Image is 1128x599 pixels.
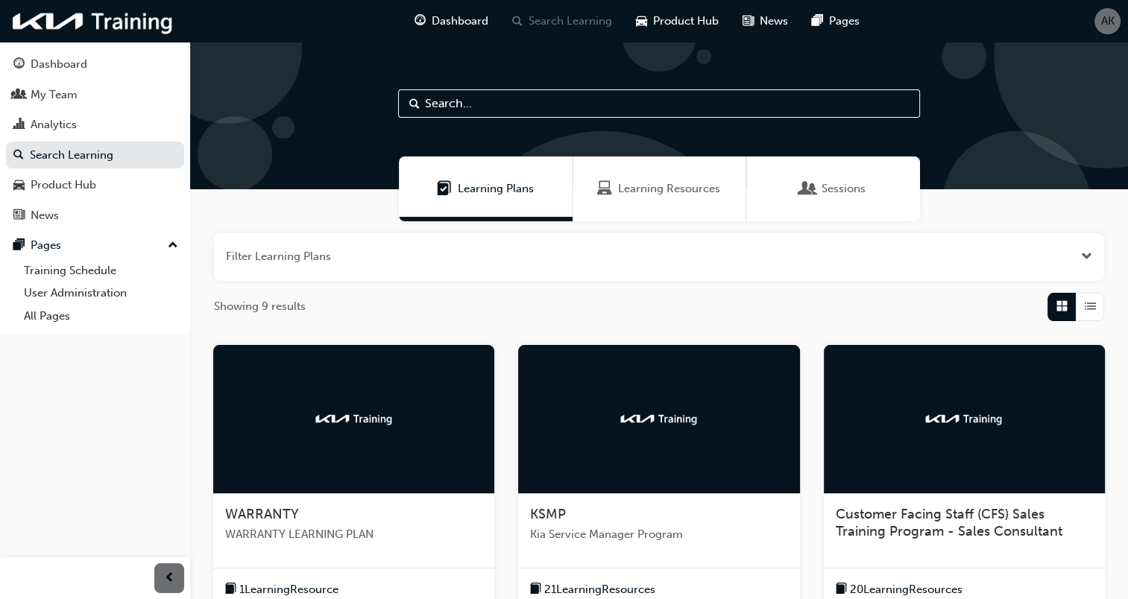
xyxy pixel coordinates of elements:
span: AK [1101,13,1115,30]
div: Product Hub [31,177,96,194]
button: AK [1094,8,1121,34]
a: Learning PlansLearning Plans [399,156,573,221]
span: search-icon [512,12,523,31]
span: 20 Learning Resources [850,581,962,598]
span: car-icon [13,179,25,192]
a: search-iconSearch Learning [500,6,624,37]
div: News [31,207,59,224]
button: DashboardMy TeamAnalyticsSearch LearningProduct HubNews [6,48,184,232]
span: prev-icon [164,569,175,588]
span: WARRANTY [225,506,299,522]
span: Customer Facing Staff (CFS) Sales Training Program - Sales Consultant [836,506,1062,540]
span: news-icon [13,209,25,223]
a: SessionsSessions [746,156,920,221]
span: book-icon [225,580,236,599]
div: Pages [31,237,61,254]
button: book-icon21LearningResources [530,580,655,599]
a: Training Schedule [18,259,184,282]
span: Dashboard [432,13,488,30]
span: Kia Service Manager Program [530,526,787,543]
span: guage-icon [415,12,426,31]
span: Learning Plans [437,180,452,197]
a: Dashboard [6,51,184,78]
a: Product Hub [6,171,184,199]
span: Search Learning [529,13,612,30]
span: book-icon [836,580,847,599]
span: 1 Learning Resource [239,581,338,598]
span: Learning Resources [618,180,720,197]
a: Analytics [6,111,184,139]
span: KSMP [530,506,566,522]
span: guage-icon [13,58,25,72]
a: news-iconNews [731,6,800,37]
span: search-icon [13,149,24,162]
span: Product Hub [653,13,719,30]
span: Learning Resources [597,180,612,197]
span: Showing 9 results [214,298,306,315]
a: My Team [6,81,184,109]
span: List [1085,298,1096,315]
a: All Pages [18,305,184,328]
span: pages-icon [13,239,25,253]
a: News [6,202,184,229]
span: Pages [829,13,860,30]
span: Sessions [822,180,866,197]
div: Dashboard [31,56,87,73]
span: Learning Plans [458,180,534,197]
input: Search... [398,89,920,118]
span: News [760,13,788,30]
button: Open the filter [1081,248,1092,265]
span: Grid [1056,298,1068,315]
a: Search Learning [6,142,184,169]
a: User Administration [18,282,184,305]
span: people-icon [13,89,25,102]
a: pages-iconPages [800,6,872,37]
span: pages-icon [812,12,823,31]
button: Pages [6,232,184,259]
span: news-icon [743,12,754,31]
span: up-icon [168,236,178,256]
div: My Team [31,86,78,104]
a: car-iconProduct Hub [624,6,731,37]
div: Analytics [31,116,77,133]
img: kia-training [923,411,1005,426]
span: car-icon [636,12,647,31]
span: book-icon [530,580,541,599]
span: 21 Learning Resources [544,581,655,598]
img: kia-training [7,6,179,37]
button: book-icon1LearningResource [225,580,338,599]
span: WARRANTY LEARNING PLAN [225,526,482,543]
a: Learning ResourcesLearning Resources [573,156,746,221]
a: guage-iconDashboard [403,6,500,37]
button: book-icon20LearningResources [836,580,962,599]
span: Sessions [801,180,816,197]
img: kia-training [313,411,395,426]
img: kia-training [618,411,700,426]
span: chart-icon [13,118,25,132]
span: Search [409,95,420,112]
